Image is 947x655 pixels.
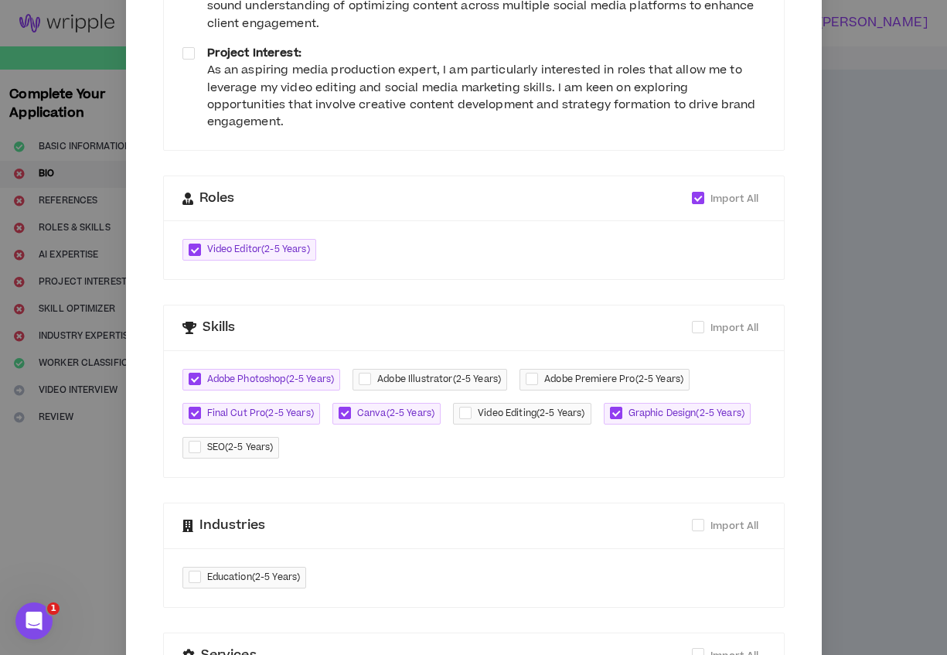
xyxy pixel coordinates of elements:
span: Industries [199,516,265,536]
span: Adobe Photoshop ( 2-5 Years ) [207,372,335,387]
iframe: Intercom live chat [15,602,53,640]
span: Import All [710,519,758,533]
strong: Project Interest: [207,45,301,61]
span: Video Editing ( 2-5 Years ) [478,406,584,421]
span: Canva ( 2-5 Years ) [357,406,434,421]
span: Import All [710,192,758,206]
span: Roles [199,189,235,209]
span: Adobe Illustrator ( 2-5 Years ) [377,372,501,387]
div: As an aspiring media production expert, I am particularly interested in roles that allow me to le... [207,62,765,131]
span: Final Cut Pro ( 2-5 Years ) [207,406,314,421]
span: 1 [47,602,60,615]
span: Adobe Premiere Pro ( 2-5 Years ) [544,372,683,387]
span: Import All [710,321,758,335]
span: SEO ( 2-5 Years ) [207,440,274,455]
span: Graphic Design ( 2-5 Years ) [628,406,745,421]
span: Video Editor ( 2-5 Years ) [207,242,310,258]
span: Education ( 2-5 Years ) [207,570,301,585]
span: Skills [203,318,236,338]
